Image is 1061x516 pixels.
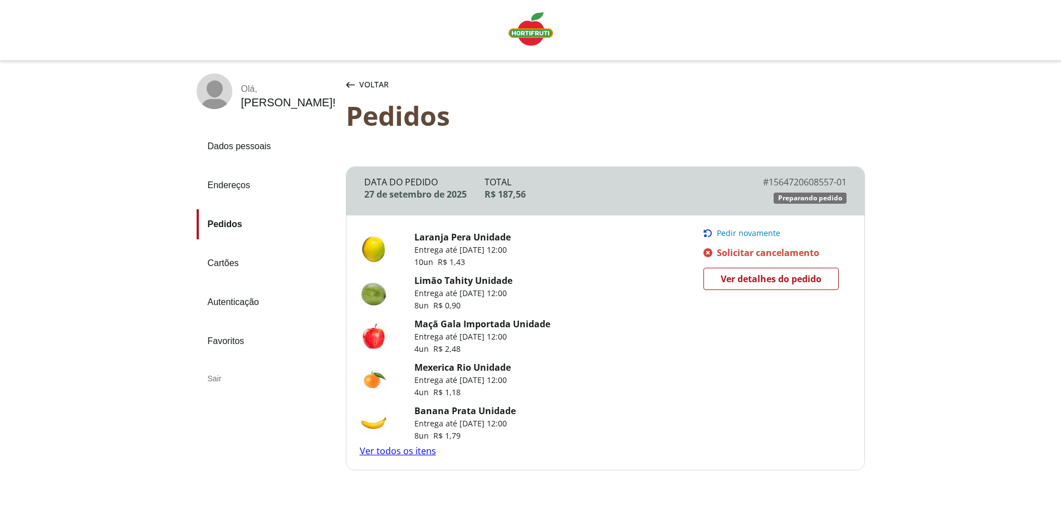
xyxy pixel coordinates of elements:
p: Entrega até [DATE] 12:00 [414,418,516,429]
a: Ver todos os itens [360,445,436,457]
img: Laranja Pera Unidade [360,235,388,263]
button: Pedir novamente [703,229,846,238]
span: Ver detalhes do pedido [721,271,822,287]
span: 4 un [414,343,433,354]
p: Entrega até [DATE] 12:00 [414,375,511,386]
p: Entrega até [DATE] 12:00 [414,288,512,299]
a: Banana Prata Unidade [414,405,516,417]
span: 10 un [414,257,438,267]
span: Solicitar cancelamento [717,247,819,259]
a: Cartões [197,248,337,278]
span: R$ 1,43 [438,257,465,267]
img: Mexerica Rio Unidade [360,366,388,394]
span: Voltar [359,79,389,90]
img: Limão Tahity Unidade [360,279,388,307]
a: Dados pessoais [197,131,337,161]
span: Preparando pedido [778,194,842,203]
div: 27 de setembro de 2025 [364,188,485,200]
a: Solicitar cancelamento [703,247,846,259]
a: Maçã Gala Importada Unidade [414,318,550,330]
div: Olá , [241,84,336,94]
a: Pedidos [197,209,337,239]
img: Logo [509,12,553,46]
img: Banana Prata Unidade [360,409,388,437]
a: Laranja Pera Unidade [414,231,511,243]
a: Logo [504,8,558,52]
span: R$ 1,18 [433,387,461,397]
div: # 1564720608557-01 [726,176,847,188]
div: Data do Pedido [364,176,485,188]
div: [PERSON_NAME] ! [241,96,336,109]
span: R$ 1,79 [433,430,461,441]
a: Ver detalhes do pedido [703,268,839,290]
img: Maçã Gala Importada Unidade [360,322,388,350]
a: Limão Tahity Unidade [414,274,512,287]
p: Entrega até [DATE] 12:00 [414,244,511,255]
span: 4 un [414,387,433,397]
div: R$ 187,56 [485,188,726,200]
button: Voltar [344,73,391,96]
span: Pedir novamente [717,229,780,238]
div: Sair [197,365,337,392]
div: Pedidos [346,100,865,131]
div: Total [485,176,726,188]
a: Mexerica Rio Unidade [414,361,511,374]
span: R$ 2,48 [433,343,461,354]
span: 8 un [414,430,433,441]
span: 8 un [414,300,433,311]
a: Autenticação [197,287,337,317]
a: Favoritos [197,326,337,356]
span: R$ 0,90 [433,300,461,311]
a: Endereços [197,170,337,200]
p: Entrega até [DATE] 12:00 [414,331,550,342]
